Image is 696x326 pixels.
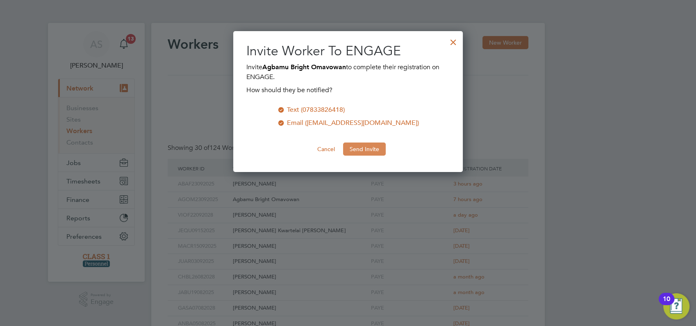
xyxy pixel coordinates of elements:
div: 10 [663,299,670,310]
button: Open Resource Center, 10 new notifications [663,293,689,319]
button: Send Invite [343,143,386,156]
h2: Invite Worker To ENGAGE [246,43,450,60]
div: Invite to complete their registration on ENGAGE. [246,62,450,95]
b: Agbamu Bright Omavowan [262,63,346,71]
div: How should they be notified? [246,82,450,95]
button: Cancel [311,143,341,156]
div: Text (07833826418) [287,105,345,115]
div: Email ([EMAIL_ADDRESS][DOMAIN_NAME]) [287,118,419,128]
